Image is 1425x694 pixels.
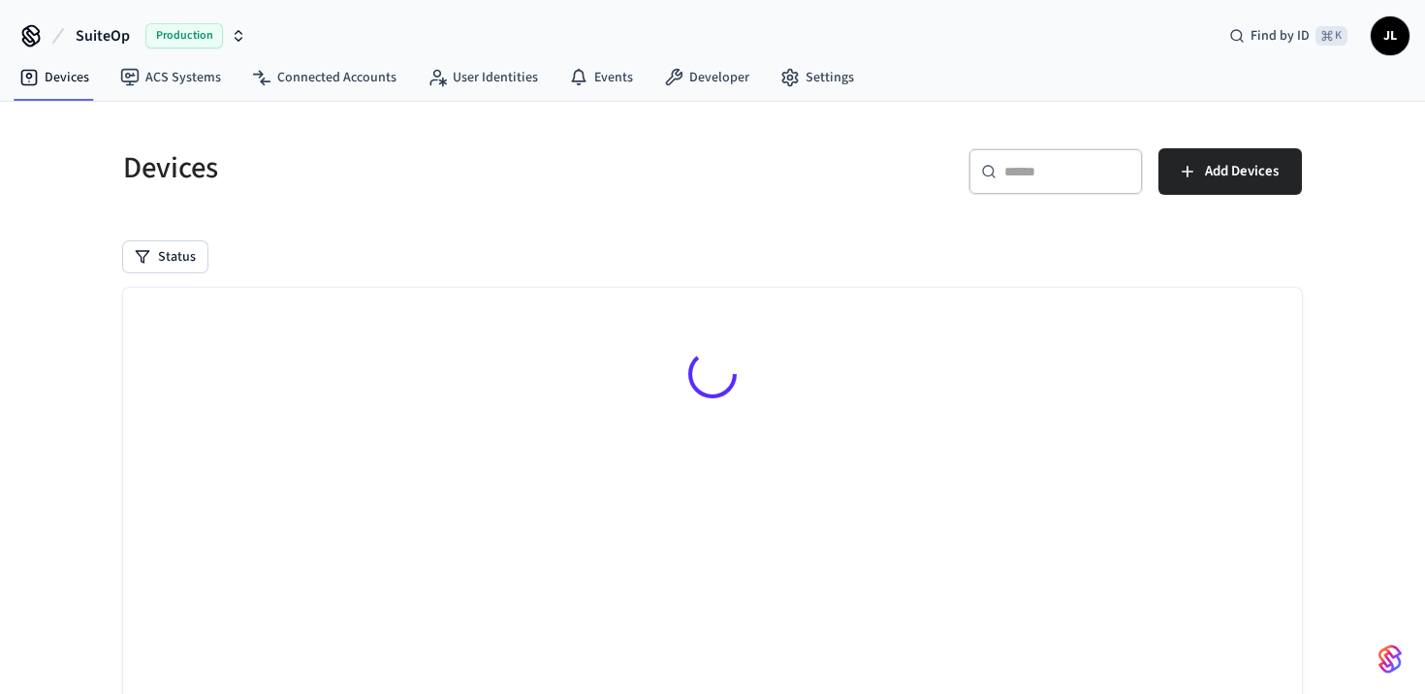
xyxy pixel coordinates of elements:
[1315,26,1347,46] span: ⌘ K
[1158,148,1302,195] button: Add Devices
[1251,26,1310,46] span: Find by ID
[1373,18,1408,53] span: JL
[649,60,765,95] a: Developer
[1205,159,1279,184] span: Add Devices
[4,60,105,95] a: Devices
[237,60,412,95] a: Connected Accounts
[145,23,223,48] span: Production
[105,60,237,95] a: ACS Systems
[1378,644,1402,675] img: SeamLogoGradient.69752ec5.svg
[1214,18,1363,53] div: Find by ID⌘ K
[76,24,130,47] span: SuiteOp
[1371,16,1409,55] button: JL
[123,148,701,188] h5: Devices
[765,60,870,95] a: Settings
[554,60,649,95] a: Events
[412,60,554,95] a: User Identities
[123,241,207,272] button: Status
